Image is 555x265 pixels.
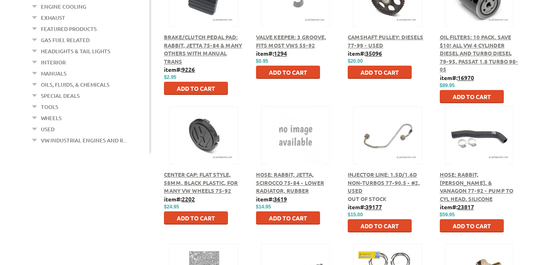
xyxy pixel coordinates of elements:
[440,203,474,211] b: item#:
[274,195,287,203] u: 3619
[269,69,307,76] span: Add to Cart
[453,93,491,100] span: Add to Cart
[256,171,324,194] a: Hose: Rabbit, Jetta, Scirocco 75-84 - Lower Radiator, Rubber
[182,195,195,203] u: 2202
[41,46,110,57] a: Headlights & Tail Lights
[440,33,518,73] a: Oil Filters: 10 Pack. Save $10! All VW 4 Cylinder Diesel and Turbo Diesel 79-95, Passat 1.8 Turbo...
[458,74,474,81] u: 16970
[440,83,455,88] span: $89.95
[41,68,66,79] a: Manuals
[348,171,420,194] a: Injector Line: 1.5D/1.6D non-turbos 77-90.5 - #2, Used
[256,33,326,49] a: Valve Keeper: 3 Groove, Fits Most VWs 55-92
[365,203,382,211] u: 39177
[365,50,382,57] u: 35096
[256,50,287,57] b: item#:
[453,222,491,230] span: Add to Cart
[164,211,228,225] button: Add to Cart
[41,79,109,90] a: Oils, Fluids, & Chemicals
[348,203,382,211] b: item#:
[164,195,195,203] b: item#:
[182,66,195,73] u: 9226
[361,222,399,230] span: Add to Cart
[41,35,90,45] a: Gas Fuel Related
[348,212,363,218] span: $15.00
[164,171,238,194] a: Center Cap: Flat Style, 58mm, Black plastic, for many VW wheels 75-92
[440,171,513,202] a: Hose: Rabbit, [PERSON_NAME], & Vanagon 77-92 - Pump to Cyl Head, Silicone
[41,90,80,101] a: Special Deals
[361,69,399,76] span: Add to Cart
[41,1,86,12] a: Engine Cooling
[164,33,242,65] a: Brake/Clutch Pedal Pad: Rabbit, Jetta 75-84 & Many Others with Manual Trans
[269,214,307,222] span: Add to Cart
[440,212,455,218] span: $59.95
[41,135,127,146] a: VW Industrial Engines and R...
[440,219,504,232] button: Add to Cart
[256,204,271,210] span: $14.95
[41,113,62,123] a: Wheels
[348,33,423,49] a: Camshaft Pulley: Diesels 77-99 - Used
[458,203,474,211] u: 23817
[41,102,58,112] a: Tools
[41,24,97,34] a: Featured Products
[274,50,287,57] u: 1294
[41,12,65,23] a: Exhaust
[348,66,412,79] button: Add to Cart
[348,58,363,64] span: $20.00
[440,90,504,103] button: Add to Cart
[164,66,195,73] b: item#:
[348,50,382,57] b: item#:
[41,124,55,135] a: Used
[256,195,287,203] b: item#:
[256,66,320,79] button: Add to Cart
[41,57,66,68] a: Interior
[164,204,179,210] span: $24.95
[164,82,228,95] button: Add to Cart
[348,219,412,232] button: Add to Cart
[256,58,268,64] span: $0.95
[348,195,387,202] span: Out of stock
[256,211,320,225] button: Add to Cart
[440,74,474,81] b: item#:
[164,74,176,80] span: $2.95
[177,85,215,92] span: Add to Cart
[177,214,215,222] span: Add to Cart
